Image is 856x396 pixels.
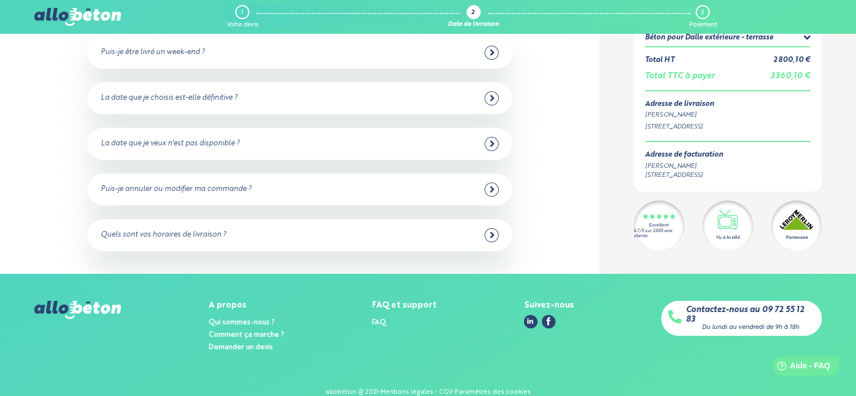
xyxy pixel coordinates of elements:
div: allobéton @ 2021 [325,389,378,396]
div: 3 [701,9,703,16]
div: Partenaire [786,234,808,241]
div: 4.7/5 sur 2300 avis clients [634,228,684,238]
div: La date que je choisis est-elle définitive ? [101,94,237,103]
div: [PERSON_NAME] [645,110,811,120]
div: Votre devis [226,21,258,29]
div: Paiement [688,21,716,29]
a: Mentions légales [380,389,433,395]
div: Total TTC à payer [645,72,715,81]
div: Total HT [645,56,674,65]
div: Date de livraison [448,21,499,29]
a: 1 Votre devis [226,5,258,29]
a: FAQ [372,319,386,326]
div: Vu à la télé [716,234,740,241]
div: Adresse de livraison [645,100,811,108]
div: Adresse de facturation [645,151,723,159]
div: La date que je veux n'est pas disponible ? [101,140,240,148]
div: [STREET_ADDRESS] [645,171,723,180]
div: - [378,389,380,396]
a: Demander un devis [209,344,273,351]
div: Suivez-nous [524,301,573,310]
span: 3 360,10 € [770,72,810,80]
div: Quels sont vos horaires de livraison ? [101,231,226,239]
div: 1 [241,9,243,16]
a: 3 Paiement [688,5,716,29]
div: Excellent [649,223,669,228]
div: [PERSON_NAME] [645,161,723,171]
span: - [435,389,437,395]
img: allobéton [34,8,121,26]
div: Béton pour Dalle extérieure - terrasse [645,34,773,42]
div: Puis-je annuler ou modifier ma commande ? [101,185,252,194]
img: allobéton [34,301,121,319]
div: FAQ et support [372,301,437,310]
div: A propos [209,301,284,310]
a: Contactez-nous au 09 72 55 12 83 [686,305,815,324]
div: Du lundi au vendredi de 9h à 18h [702,324,799,331]
a: CGV [439,389,452,395]
div: - [452,389,455,396]
iframe: Help widget launcher [756,352,844,384]
a: Comment ça marche ? [209,331,284,339]
a: 2 Date de livraison [448,5,499,29]
a: Qui sommes-nous ? [209,319,275,326]
a: Paramètres des cookies [455,389,531,395]
div: 2 800,10 € [773,56,810,65]
div: [STREET_ADDRESS] [645,122,811,132]
summary: Béton pour Dalle extérieure - terrasse [645,32,811,46]
div: 2 [471,10,474,17]
div: Puis-je être livré un week-end ? [101,48,205,57]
